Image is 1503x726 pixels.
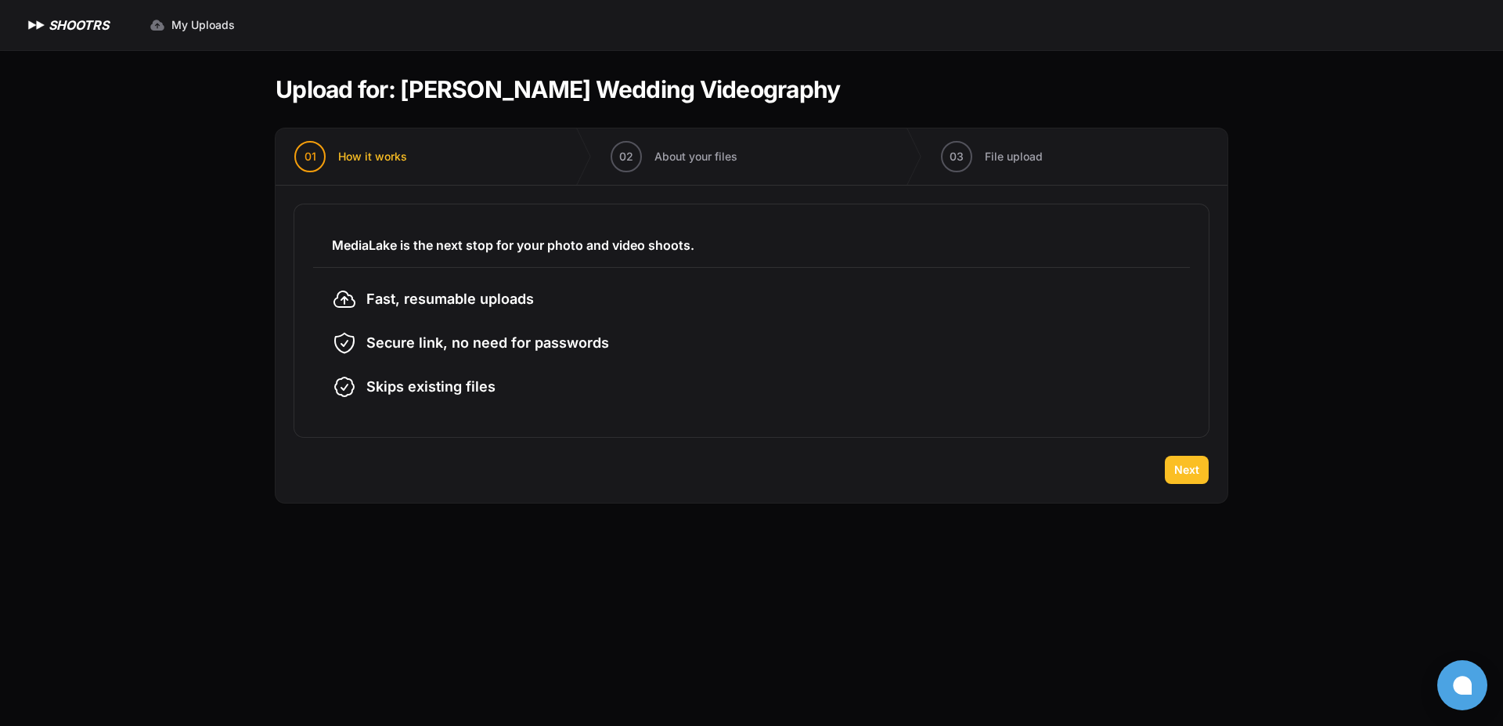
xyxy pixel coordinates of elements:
[654,149,737,164] span: About your files
[305,149,316,164] span: 01
[985,149,1043,164] span: File upload
[140,11,244,39] a: My Uploads
[592,128,756,185] button: 02 About your files
[276,128,426,185] button: 01 How it works
[1165,456,1209,484] button: Next
[1437,660,1487,710] button: Open chat window
[25,16,109,34] a: SHOOTRS SHOOTRS
[338,149,407,164] span: How it works
[366,332,609,354] span: Secure link, no need for passwords
[366,288,534,310] span: Fast, resumable uploads
[922,128,1061,185] button: 03 File upload
[171,17,235,33] span: My Uploads
[332,236,1171,255] h3: MediaLake is the next stop for your photo and video shoots.
[619,149,633,164] span: 02
[950,149,964,164] span: 03
[276,75,840,103] h1: Upload for: [PERSON_NAME] Wedding Videography
[1174,462,1199,478] span: Next
[366,376,496,398] span: Skips existing files
[49,16,109,34] h1: SHOOTRS
[25,16,49,34] img: SHOOTRS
